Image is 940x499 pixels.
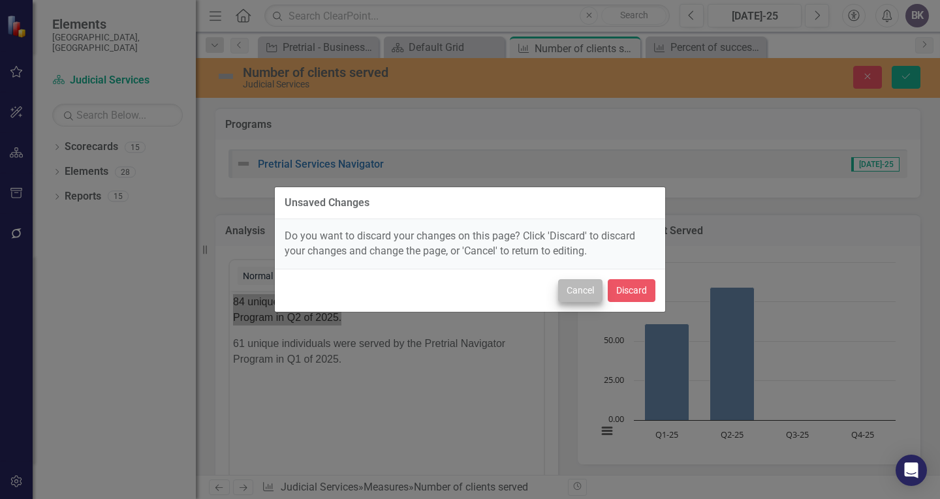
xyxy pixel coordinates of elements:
div: Open Intercom Messenger [896,455,927,486]
div: Unsaved Changes [285,197,369,209]
p: 61 unique individuals were served by the Pretrial Navigator Program in Q1 of 2025. [3,45,311,76]
p: 84 unique individuals were service by the Pretrial Navigator Program in Q2 of 2025. [3,3,311,35]
button: Discard [608,279,655,302]
div: Do you want to discard your changes on this page? Click 'Discard' to discard your changes and cha... [275,219,665,269]
button: Cancel [558,279,603,302]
